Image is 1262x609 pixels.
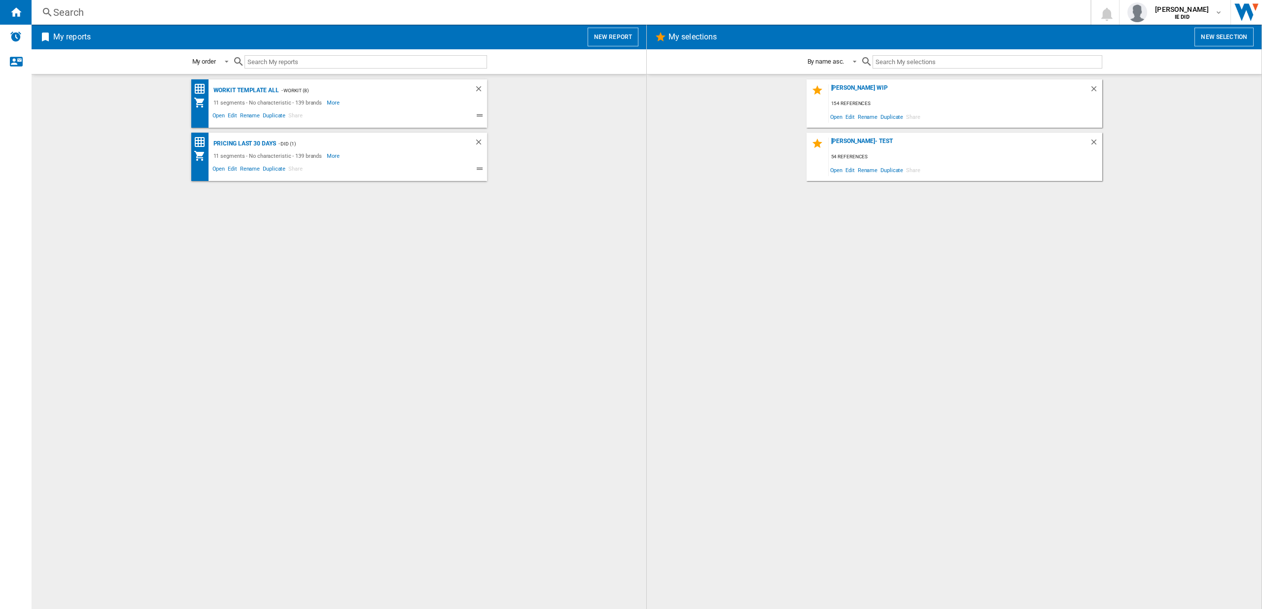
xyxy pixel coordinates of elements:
[905,110,922,123] span: Share
[226,164,239,176] span: Edit
[211,138,276,150] div: Pricing Last 30 days
[287,164,304,176] span: Share
[211,164,227,176] span: Open
[194,150,211,162] div: My Assortment
[261,164,287,176] span: Duplicate
[856,163,879,177] span: Rename
[1155,4,1209,14] span: [PERSON_NAME]
[194,136,211,148] div: Price Matrix
[829,84,1089,98] div: [PERSON_NAME] WIP
[1127,2,1147,22] img: profile.jpg
[194,97,211,108] div: My Assortment
[829,163,844,177] span: Open
[211,111,227,123] span: Open
[239,164,261,176] span: Rename
[879,163,905,177] span: Duplicate
[474,138,487,150] div: Delete
[211,150,327,162] div: 11 segments - No characteristic - 139 brands
[226,111,239,123] span: Edit
[588,28,638,46] button: New report
[276,138,455,150] div: - DID (1)
[829,98,1102,110] div: 154 references
[211,97,327,108] div: 11 segments - No characteristic - 139 brands
[829,138,1089,151] div: [PERSON_NAME]- Test
[829,110,844,123] span: Open
[844,163,856,177] span: Edit
[474,84,487,97] div: Delete
[287,111,304,123] span: Share
[211,84,279,97] div: Workit Template All
[856,110,879,123] span: Rename
[844,110,856,123] span: Edit
[239,111,261,123] span: Rename
[261,111,287,123] span: Duplicate
[245,55,487,69] input: Search My reports
[666,28,719,46] h2: My selections
[905,163,922,177] span: Share
[1175,14,1190,20] b: IE DID
[807,58,844,65] div: By name asc.
[829,151,1102,163] div: 54 references
[51,28,93,46] h2: My reports
[192,58,216,65] div: My order
[1089,138,1102,151] div: Delete
[53,5,1065,19] div: Search
[873,55,1102,69] input: Search My selections
[1194,28,1254,46] button: New selection
[879,110,905,123] span: Duplicate
[327,97,341,108] span: More
[327,150,341,162] span: More
[10,31,22,42] img: alerts-logo.svg
[1089,84,1102,98] div: Delete
[279,84,455,97] div: - Workit (8)
[194,83,211,95] div: Price Matrix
